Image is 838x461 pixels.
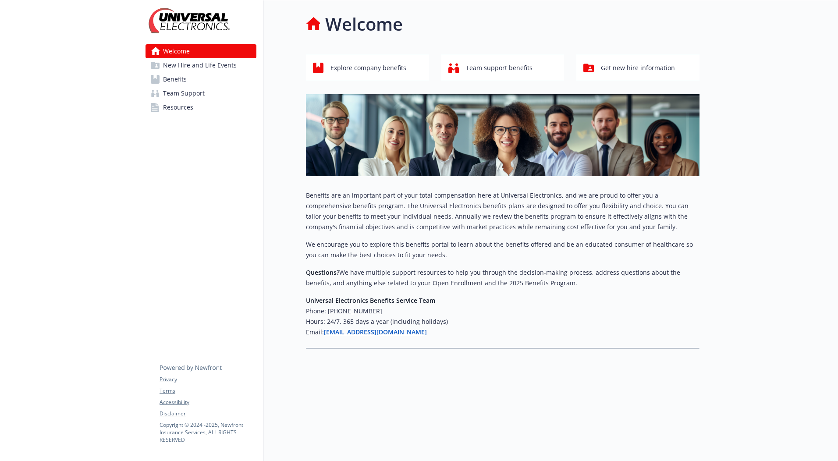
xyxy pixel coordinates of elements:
[306,316,700,327] h6: Hours: 24/7, 365 days a year (including holidays)​
[306,327,700,337] h6: Email:
[324,328,427,336] a: [EMAIL_ADDRESS][DOMAIN_NAME]
[306,296,435,305] strong: Universal Electronics Benefits Service Team
[576,55,700,80] button: Get new hire information
[306,190,700,232] p: Benefits are an important part of your total compensation here at Universal Electronics, and we a...
[160,376,256,383] a: Privacy
[160,387,256,395] a: Terms
[466,60,533,76] span: Team support benefits
[146,72,256,86] a: Benefits
[306,268,339,277] strong: Questions?
[306,55,429,80] button: Explore company benefits
[330,60,406,76] span: Explore company benefits
[306,239,700,260] p: We encourage you to explore this benefits portal to learn about the benefits offered and be an ed...
[163,72,187,86] span: Benefits
[163,86,205,100] span: Team Support
[325,11,403,37] h1: Welcome
[601,60,675,76] span: Get new hire information
[441,55,565,80] button: Team support benefits
[163,100,193,114] span: Resources
[306,94,700,176] img: overview page banner
[160,421,256,443] p: Copyright © 2024 - 2025 , Newfront Insurance Services, ALL RIGHTS RESERVED
[306,267,700,288] p: We have multiple support resources to help you through the decision-making process, address quest...
[146,100,256,114] a: Resources
[146,58,256,72] a: New Hire and Life Events
[146,44,256,58] a: Welcome
[163,44,190,58] span: Welcome
[146,86,256,100] a: Team Support
[160,398,256,406] a: Accessibility
[306,306,700,316] h6: Phone: [PHONE_NUMBER]
[163,58,237,72] span: New Hire and Life Events
[160,410,256,418] a: Disclaimer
